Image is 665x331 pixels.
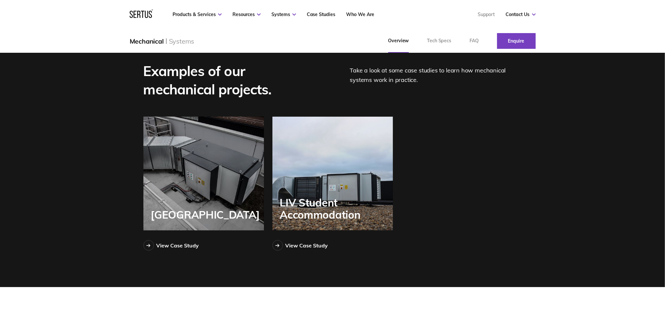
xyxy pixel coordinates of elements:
div: View Case Study [286,242,328,249]
a: Enquire [497,33,536,49]
a: View Case Study [143,240,199,251]
a: Products & Services [173,11,222,17]
a: Case Studies [307,11,336,17]
a: Contact Us [506,11,536,17]
a: Systems [271,11,296,17]
a: LIV Student Accommodation [272,117,393,230]
a: [GEOGRAPHIC_DATA] [143,117,264,230]
a: Resources [232,11,261,17]
div: [GEOGRAPHIC_DATA] [151,209,263,221]
a: Who We Are [346,11,375,17]
a: View Case Study [272,240,328,251]
a: FAQ [460,29,488,53]
div: Mechanical [130,37,164,45]
div: LIV Student Accommodation [280,197,393,221]
div: Examples of our mechanical projects. [143,62,320,99]
div: Take a look at some case studies to learn how mechanical systems work in practice. [350,62,522,99]
a: Tech Specs [418,29,460,53]
a: Support [478,11,495,17]
div: Systems [169,37,194,45]
div: View Case Study [157,242,199,249]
